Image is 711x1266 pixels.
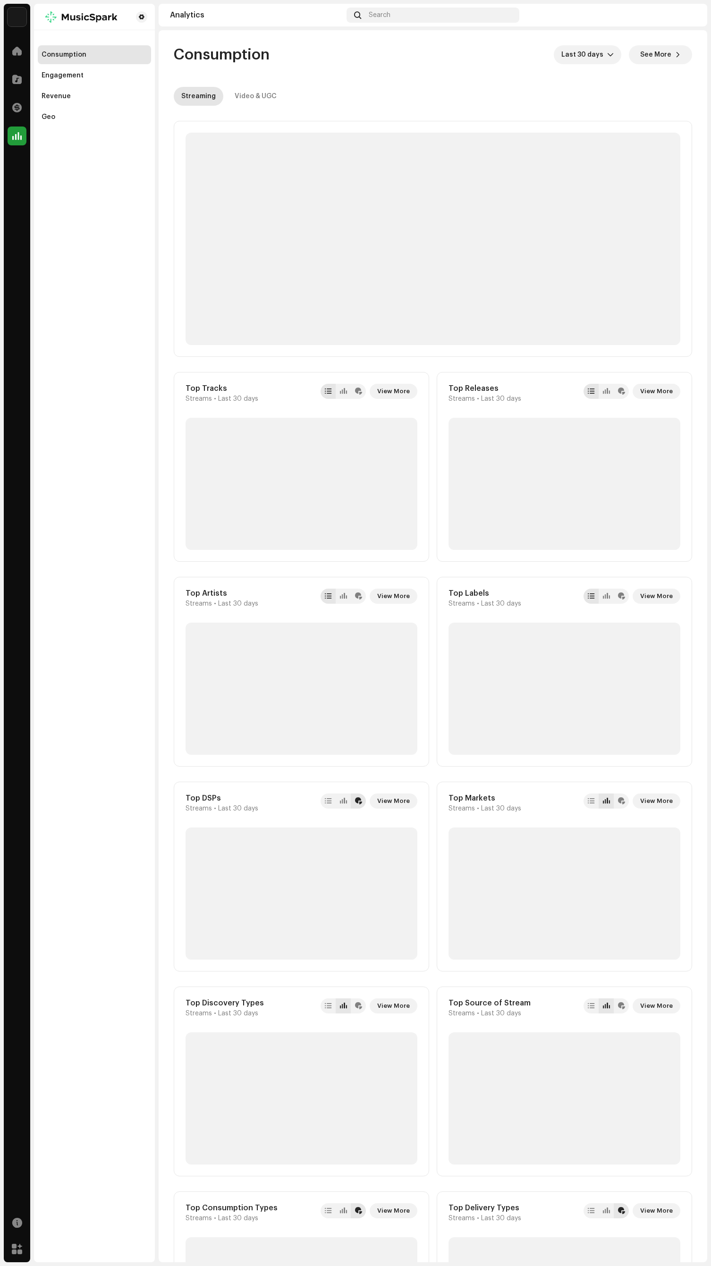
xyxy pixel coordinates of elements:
div: Top Discovery Types [186,998,264,1008]
span: See More [640,45,671,64]
span: View More [377,996,410,1015]
div: Analytics [170,11,343,19]
button: View More [633,1203,680,1218]
span: View More [377,792,410,810]
span: View More [377,382,410,401]
button: See More [629,45,692,64]
span: Last 30 days [218,395,258,403]
span: Streams [449,805,475,812]
span: View More [377,1201,410,1220]
span: • [477,395,479,403]
span: Streams [449,1215,475,1222]
span: View More [640,1201,673,1220]
span: Last 30 days [481,805,521,812]
span: Search [369,11,390,19]
button: View More [370,1203,417,1218]
span: • [214,600,216,608]
div: Engagement [42,72,84,79]
re-m-nav-item: Revenue [38,87,151,106]
img: 3e6ea8a8-b650-47c7-be58-ccad3f80e92a [42,11,121,23]
span: • [214,395,216,403]
span: Last 30 days [481,1010,521,1017]
re-m-nav-item: Geo [38,108,151,127]
span: Streams [186,395,212,403]
span: Last 30 days [218,1215,258,1222]
span: View More [640,792,673,810]
div: Top DSPs [186,793,258,803]
span: • [477,600,479,608]
span: Streams [449,1010,475,1017]
span: Last 30 days [218,1010,258,1017]
div: Top Source of Stream [449,998,531,1008]
div: Video & UGC [235,87,277,106]
re-m-nav-item: Consumption [38,45,151,64]
span: • [477,1215,479,1222]
button: View More [633,589,680,604]
span: Streams [449,600,475,608]
span: Consumption [174,45,270,64]
span: View More [640,382,673,401]
span: • [214,805,216,812]
div: Top Labels [449,589,521,598]
span: Last 30 days [561,45,607,64]
div: dropdown trigger [607,45,614,64]
div: Geo [42,113,55,121]
span: Last 30 days [481,1215,521,1222]
button: View More [633,793,680,809]
div: Top Releases [449,384,521,393]
div: Top Delivery Types [449,1203,521,1213]
img: 2d597c04-69ef-4cbd-aeca-837a27d6a22e [681,8,696,23]
div: Top Consumption Types [186,1203,278,1213]
re-m-nav-item: Engagement [38,66,151,85]
span: Streams [186,600,212,608]
span: Last 30 days [218,805,258,812]
span: • [214,1010,216,1017]
div: Streaming [181,87,216,106]
span: • [477,805,479,812]
div: Consumption [42,51,86,59]
span: Streams [186,1215,212,1222]
span: View More [640,587,673,606]
span: Last 30 days [481,395,521,403]
div: Top Markets [449,793,521,803]
span: Last 30 days [481,600,521,608]
button: View More [370,793,417,809]
span: Streams [186,805,212,812]
span: View More [640,996,673,1015]
button: View More [370,384,417,399]
div: Top Artists [186,589,258,598]
div: Top Tracks [186,384,258,393]
button: View More [633,384,680,399]
button: View More [370,589,417,604]
div: Revenue [42,93,71,100]
span: • [214,1215,216,1222]
span: Streams [449,395,475,403]
span: View More [377,587,410,606]
span: Streams [186,1010,212,1017]
span: Last 30 days [218,600,258,608]
button: View More [633,998,680,1013]
img: bc4c4277-71b2-49c5-abdf-ca4e9d31f9c1 [8,8,26,26]
button: View More [370,998,417,1013]
span: • [477,1010,479,1017]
